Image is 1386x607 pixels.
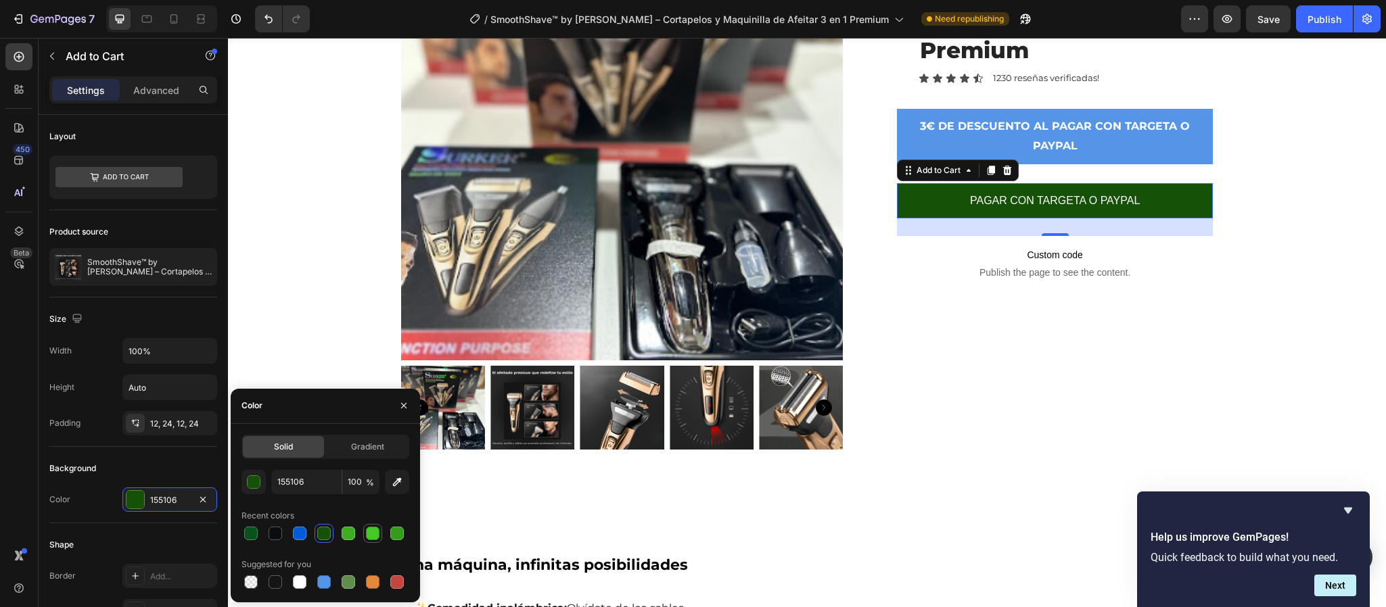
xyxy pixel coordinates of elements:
[271,470,342,494] input: Eg: FFFFFF
[49,381,74,393] div: Height
[490,12,889,26] span: SmoothShave™ by [PERSON_NAME] – Cortapelos y Maquinilla de Afeitar 3 en 1 Premium
[150,494,189,506] div: 155106
[87,258,212,276] p: SmoothShave™ by [PERSON_NAME] – Cortapelos y Maquinilla de Afeitar 3 en 1 Premium
[49,493,70,506] div: Color
[123,375,216,399] input: Auto
[241,558,311,570] div: Suggested for you
[228,38,1386,607] iframe: Design area
[255,5,310,32] div: Undo/Redo
[49,345,72,357] div: Width
[669,228,985,241] span: Publish the page to see the content.
[765,34,871,46] p: 1230 reseñas verificadas!
[66,48,181,64] p: Add to Cart
[1308,12,1341,26] div: Publish
[49,130,76,143] div: Layout
[150,570,214,583] div: Add...
[1151,502,1356,596] div: Help us improve GemPages!
[274,441,293,453] span: Solid
[173,328,257,412] img: Cortapelo recargable 3 en 1 - additional image 6
[1246,5,1291,32] button: Save
[49,462,96,475] div: Background
[588,362,604,378] button: Carousel Next Arrow
[1151,551,1356,564] p: Quick feedback to build what you need.
[89,11,95,27] p: 7
[150,418,214,430] div: 12, 24, 12, 24
[935,13,1004,25] span: Need republishing
[1296,5,1353,32] button: Publish
[366,477,374,489] span: %
[484,12,488,26] span: /
[175,518,484,537] p: Una máquina, infinitas posibilidades
[1257,14,1280,25] span: Save
[200,564,339,577] strong: Comodidad inalámbrica:
[241,399,262,412] div: Color
[184,362,200,378] button: Carousel Back Arrow
[1151,529,1356,545] h2: Help us improve GemPages!
[10,247,32,258] div: Beta
[742,153,912,173] div: PAGAR CON TARGETA O PAYPAL
[351,441,384,453] span: Gradient
[13,144,32,155] div: 450
[669,145,985,181] button: PAGAR CON TARGETA O PAYPAL
[49,570,76,582] div: Border
[1314,575,1356,596] button: Next question
[442,328,526,412] img: Cortapelo recargable 3 en 1 - additional image 8
[531,328,615,412] img: Cortapelo recargable 3 en 1 - additional image 9
[49,226,108,238] div: Product source
[685,79,969,118] p: 3€ DE DESCUENTO AL PAGAR CON TARGETA O PAYPAL
[49,417,80,429] div: Padding
[686,126,735,139] div: Add to Cart
[241,510,294,522] div: Recent colors
[123,339,216,363] input: Auto
[55,253,82,281] img: product feature img
[669,71,985,126] button: <p>3€ DE DESCUENTO AL PAGAR CON TARGETA O PAYPAL &nbsp;</p>
[133,83,179,97] p: Advanced
[49,310,85,329] div: Size
[67,83,105,97] p: Settings
[49,539,74,551] div: Shape
[1340,502,1356,518] button: Hide survey
[764,33,873,47] div: Rich Text Editor. Editing area: main
[669,209,985,225] span: Custom code
[5,5,101,32] button: 7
